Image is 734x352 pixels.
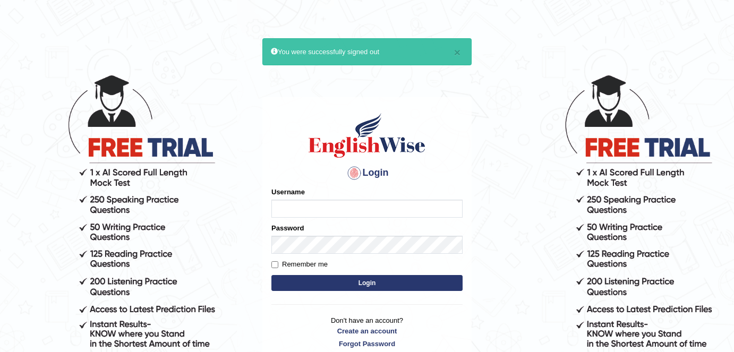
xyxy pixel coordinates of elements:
input: Remember me [271,261,278,268]
a: Create an account [271,326,463,336]
button: × [454,47,460,58]
a: Forgot Password [271,339,463,349]
div: You were successfully signed out [262,38,472,65]
img: Logo of English Wise sign in for intelligent practice with AI [306,111,428,159]
label: Username [271,187,305,197]
button: Login [271,275,463,291]
h4: Login [271,165,463,182]
p: Don't have an account? [271,315,463,348]
label: Remember me [271,259,328,270]
label: Password [271,223,304,233]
